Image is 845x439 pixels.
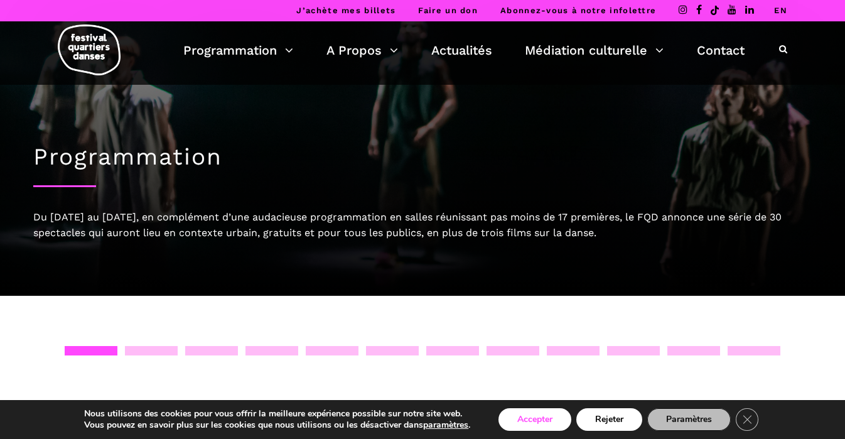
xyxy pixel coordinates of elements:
[647,408,731,431] button: Paramètres
[736,408,758,431] button: Close GDPR Cookie Banner
[774,6,787,15] a: EN
[58,24,121,75] img: logo-fqd-med
[326,40,398,61] a: A Propos
[697,40,745,61] a: Contact
[84,408,470,420] p: Nous utilisons des cookies pour vous offrir la meilleure expérience possible sur notre site web.
[418,6,478,15] a: Faire un don
[33,209,812,241] div: Du [DATE] au [DATE], en complément d’une audacieuse programmation en salles réunissant pas moins ...
[183,40,293,61] a: Programmation
[498,408,571,431] button: Accepter
[500,6,656,15] a: Abonnez-vous à notre infolettre
[33,143,812,171] h1: Programmation
[431,40,492,61] a: Actualités
[423,420,468,431] button: paramètres
[525,40,664,61] a: Médiation culturelle
[576,408,642,431] button: Rejeter
[296,6,396,15] a: J’achète mes billets
[84,420,470,431] p: Vous pouvez en savoir plus sur les cookies que nous utilisons ou les désactiver dans .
